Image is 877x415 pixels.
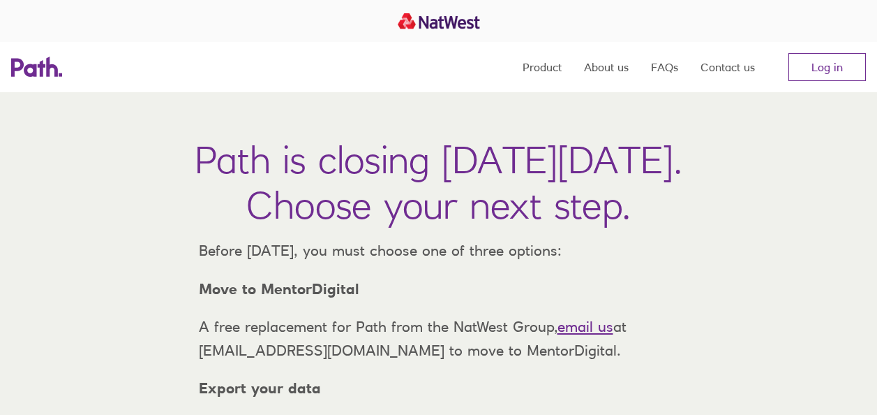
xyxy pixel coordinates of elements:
[195,137,682,228] h1: Path is closing [DATE][DATE]. Choose your next step.
[584,42,629,92] a: About us
[188,239,690,263] p: Before [DATE], you must choose one of three options:
[199,379,321,397] strong: Export your data
[557,318,613,335] a: email us
[199,280,359,298] strong: Move to MentorDigital
[188,315,690,362] p: A free replacement for Path from the NatWest Group, at [EMAIL_ADDRESS][DOMAIN_NAME] to move to Me...
[788,53,866,81] a: Log in
[700,42,755,92] a: Contact us
[651,42,678,92] a: FAQs
[523,42,562,92] a: Product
